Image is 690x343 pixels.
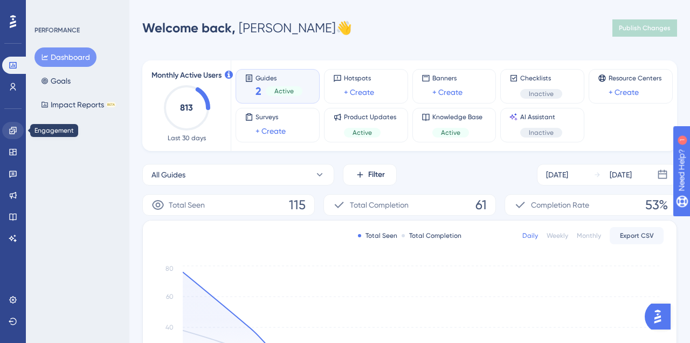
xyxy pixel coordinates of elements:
[645,196,668,214] span: 53%
[645,300,677,333] iframe: UserGuiding AI Assistant Launcher
[531,198,589,211] span: Completion Rate
[256,74,302,81] span: Guides
[609,86,639,99] a: + Create
[142,19,352,37] div: [PERSON_NAME] 👋
[350,198,409,211] span: Total Completion
[34,26,80,35] div: PERFORMANCE
[344,74,374,83] span: Hotspots
[432,86,463,99] a: + Create
[34,47,96,67] button: Dashboard
[475,196,487,214] span: 61
[25,3,67,16] span: Need Help?
[256,113,286,121] span: Surveys
[151,168,185,181] span: All Guides
[169,198,205,211] span: Total Seen
[610,168,632,181] div: [DATE]
[165,265,174,272] tspan: 80
[529,128,554,137] span: Inactive
[180,102,193,113] text: 813
[432,113,482,121] span: Knowledge Base
[151,69,222,82] span: Monthly Active Users
[165,324,174,331] tspan: 40
[441,128,460,137] span: Active
[520,74,562,83] span: Checklists
[546,168,568,181] div: [DATE]
[106,102,116,107] div: BETA
[610,227,664,244] button: Export CSV
[166,293,174,300] tspan: 60
[256,125,286,138] a: + Create
[142,164,334,186] button: All Guides
[547,231,568,240] div: Weekly
[529,90,554,98] span: Inactive
[142,20,236,36] span: Welcome back,
[432,74,463,83] span: Banners
[34,71,77,91] button: Goals
[75,5,78,14] div: 1
[256,84,261,99] span: 2
[609,74,661,83] span: Resource Centers
[358,231,397,240] div: Total Seen
[577,231,601,240] div: Monthly
[168,134,206,142] span: Last 30 days
[522,231,538,240] div: Daily
[620,231,654,240] span: Export CSV
[353,128,372,137] span: Active
[520,113,562,121] span: AI Assistant
[274,87,294,95] span: Active
[344,113,396,121] span: Product Updates
[368,168,385,181] span: Filter
[34,95,122,114] button: Impact ReportsBETA
[619,24,671,32] span: Publish Changes
[289,196,306,214] span: 115
[612,19,677,37] button: Publish Changes
[343,164,397,186] button: Filter
[344,86,374,99] a: + Create
[402,231,461,240] div: Total Completion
